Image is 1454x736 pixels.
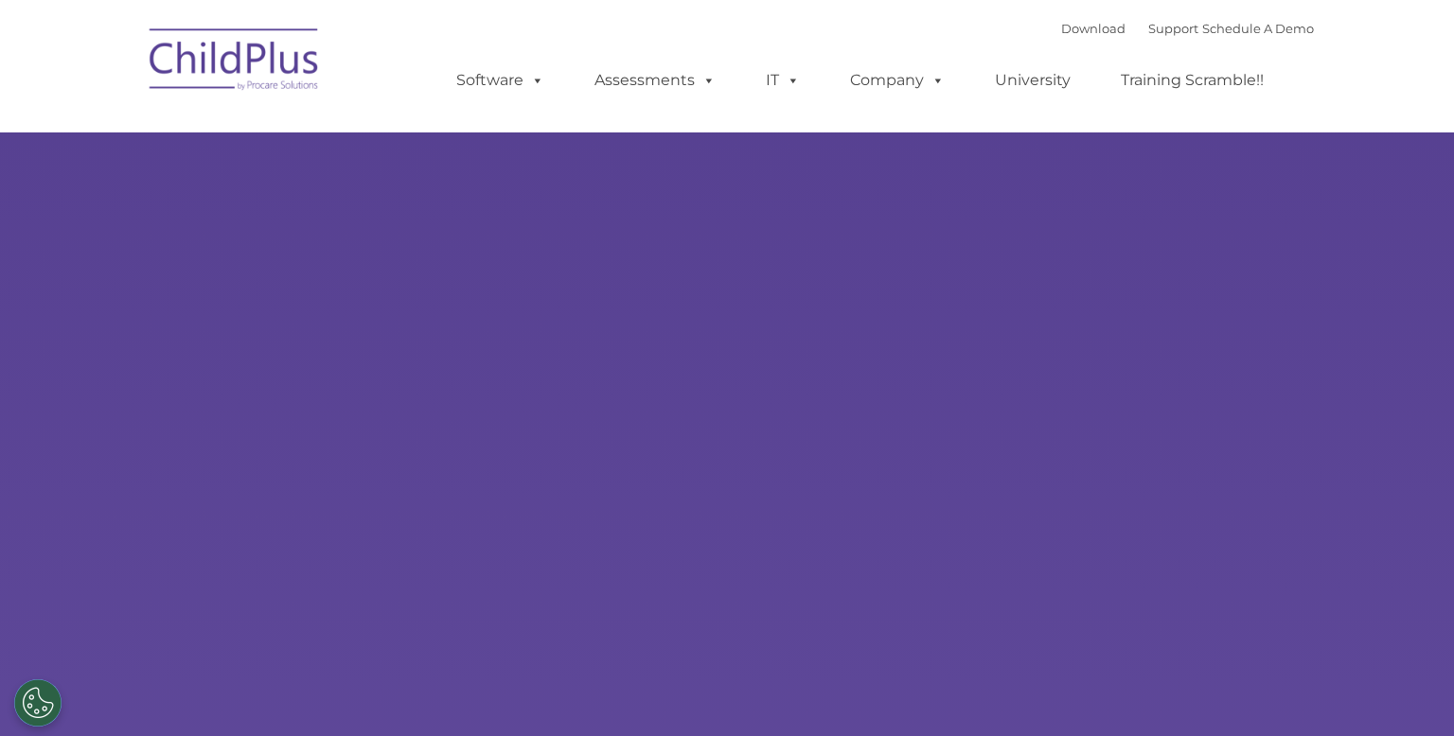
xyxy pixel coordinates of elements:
[437,61,563,99] a: Software
[576,61,735,99] a: Assessments
[831,61,964,99] a: Company
[976,61,1090,99] a: University
[747,61,819,99] a: IT
[1148,21,1198,36] a: Support
[1202,21,1314,36] a: Schedule A Demo
[140,15,329,110] img: ChildPlus by Procare Solutions
[1102,61,1283,99] a: Training Scramble!!
[1061,21,1126,36] a: Download
[14,679,62,727] button: Cookies Settings
[1061,21,1314,36] font: |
